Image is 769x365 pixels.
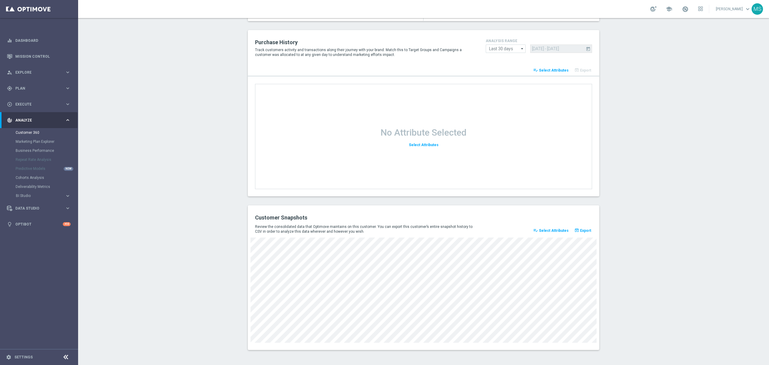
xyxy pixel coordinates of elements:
[255,48,477,57] p: Track customers activity and transactions along their journey with your brand. Match this to Targ...
[65,101,71,107] i: keyboard_arrow_right
[15,103,65,106] span: Execute
[574,228,579,233] i: open_in_browser
[16,182,78,191] div: Deliverability Metrics
[7,54,71,59] button: Mission Control
[15,71,65,74] span: Explore
[16,130,62,135] a: Customer 360
[580,229,591,233] span: Export
[533,228,538,233] i: playlist_add_check
[752,3,763,15] div: MS
[64,167,73,171] div: NEW
[16,128,78,137] div: Customer 360
[255,39,477,46] h2: Purchase History
[7,102,71,107] button: play_circle_outline Execute keyboard_arrow_right
[15,87,65,90] span: Plan
[409,143,439,147] span: Select Attributes
[7,38,71,43] button: equalizer Dashboard
[7,118,12,123] i: track_changes
[7,48,71,64] div: Mission Control
[16,155,78,164] div: Repeat Rate Analysis
[533,68,538,72] i: playlist_add_check
[539,229,569,233] span: Select Attributes
[7,70,71,75] button: person_search Explore keyboard_arrow_right
[573,226,592,235] button: open_in_browser Export
[532,226,570,235] button: playlist_add_check Select Attributes
[16,191,78,200] div: BI Studio
[16,148,62,153] a: Business Performance
[744,6,751,12] span: keyboard_arrow_down
[65,193,71,199] i: keyboard_arrow_right
[65,205,71,211] i: keyboard_arrow_right
[381,127,467,138] h1: No Attribute Selected
[486,39,592,43] h4: analysis range
[65,117,71,123] i: keyboard_arrow_right
[65,85,71,91] i: keyboard_arrow_right
[16,194,59,198] span: BI Studio
[16,194,65,198] div: BI Studio
[519,45,525,53] i: arrow_drop_down
[408,141,439,149] button: Select Attributes
[15,118,65,122] span: Analyze
[6,354,11,360] i: settings
[65,69,71,75] i: keyboard_arrow_right
[7,102,12,107] i: play_circle_outline
[7,86,12,91] i: gps_fixed
[16,146,78,155] div: Business Performance
[486,44,526,53] input: analysis range
[16,184,62,189] a: Deliverability Metrics
[63,222,71,226] div: +10
[7,32,71,48] div: Dashboard
[16,193,71,198] button: BI Studio keyboard_arrow_right
[7,70,12,75] i: person_search
[15,216,63,232] a: Optibot
[16,139,62,144] a: Marketing Plan Explorer
[532,66,570,75] button: playlist_add_check Select Attributes
[15,32,71,48] a: Dashboard
[16,173,78,182] div: Cohorts Analysis
[16,137,78,146] div: Marketing Plan Explorer
[7,222,12,227] i: lightbulb
[715,5,752,14] a: [PERSON_NAME]keyboard_arrow_down
[16,175,62,180] a: Cohorts Analysis
[14,355,33,359] a: Settings
[255,214,419,221] h2: Customer Snapshots
[15,207,65,210] span: Data Studio
[666,6,672,12] span: school
[255,224,477,234] p: Review the consolidated data that Optimove maintains on this customer. You can export this custom...
[7,118,71,123] button: track_changes Analyze keyboard_arrow_right
[7,222,71,227] button: lightbulb Optibot +10
[16,164,78,173] div: Predictive Models
[7,86,71,91] button: gps_fixed Plan keyboard_arrow_right
[7,70,65,75] div: Explore
[15,48,71,64] a: Mission Control
[7,216,71,232] div: Optibot
[539,68,569,72] span: Select Attributes
[7,38,12,43] i: equalizer
[7,206,71,211] button: Data Studio keyboard_arrow_right
[7,206,65,211] div: Data Studio
[7,102,65,107] div: Execute
[7,118,65,123] div: Analyze
[7,86,65,91] div: Plan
